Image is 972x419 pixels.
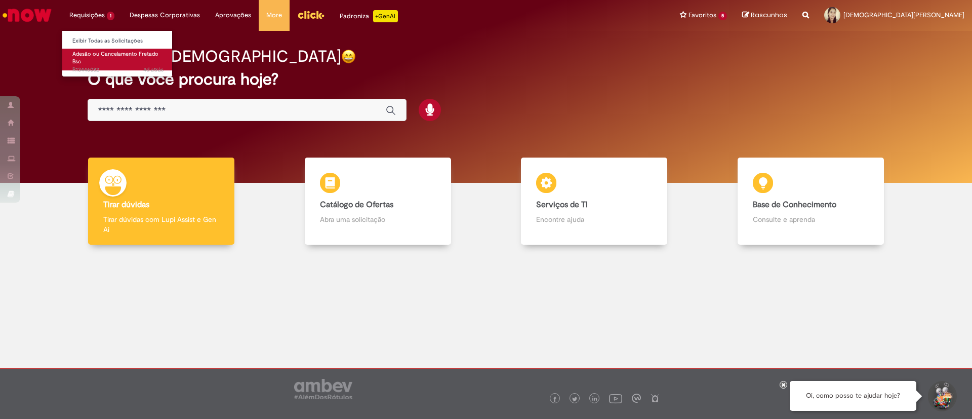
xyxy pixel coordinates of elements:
span: 5 [718,12,727,20]
p: Encontre ajuda [536,214,652,224]
img: logo_footer_linkedin.png [592,396,597,402]
img: ServiceNow [1,5,53,25]
div: Oi, como posso te ajudar hoje? [790,381,916,411]
span: Requisições [69,10,105,20]
span: More [266,10,282,20]
a: Tirar dúvidas Tirar dúvidas com Lupi Assist e Gen Ai [53,158,270,245]
h2: Boa tarde, [DEMOGRAPHIC_DATA] [88,48,341,65]
span: 1 [107,12,114,20]
span: Adesão ou Cancelamento Fretado Bsc [72,50,158,66]
span: 4d atrás [143,66,164,73]
a: Catálogo de Ofertas Abra uma solicitação [270,158,487,245]
span: [DEMOGRAPHIC_DATA][PERSON_NAME] [843,11,964,19]
img: logo_footer_twitter.png [572,397,577,402]
p: Tirar dúvidas com Lupi Assist e Gen Ai [103,214,219,235]
img: logo_footer_youtube.png [609,392,622,405]
ul: Requisições [62,30,173,77]
h2: O que você procura hoje? [88,70,885,88]
b: Base de Conhecimento [753,200,836,210]
a: Aberto R13446082 : Adesão ou Cancelamento Fretado Bsc [62,49,174,70]
p: Abra uma solicitação [320,214,436,224]
a: Exibir Todas as Solicitações [62,35,174,47]
span: Aprovações [215,10,251,20]
span: Rascunhos [751,10,787,20]
img: click_logo_yellow_360x200.png [297,7,325,22]
a: Base de Conhecimento Consulte e aprenda [703,158,919,245]
p: +GenAi [373,10,398,22]
img: logo_footer_facebook.png [552,397,557,402]
img: happy-face.png [341,49,356,64]
b: Serviços de TI [536,200,588,210]
b: Catálogo de Ofertas [320,200,393,210]
b: Tirar dúvidas [103,200,149,210]
img: logo_footer_naosei.png [651,394,660,403]
a: Rascunhos [742,11,787,20]
span: Favoritos [688,10,716,20]
span: R13446082 [72,66,164,74]
p: Consulte e aprenda [753,214,869,224]
img: logo_footer_ambev_rotulo_gray.png [294,379,352,399]
a: Serviços de TI Encontre ajuda [486,158,703,245]
span: Despesas Corporativas [130,10,200,20]
time: 25/08/2025 18:23:27 [143,66,164,73]
div: Padroniza [340,10,398,22]
img: logo_footer_workplace.png [632,394,641,403]
button: Iniciar Conversa de Suporte [926,381,957,411]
